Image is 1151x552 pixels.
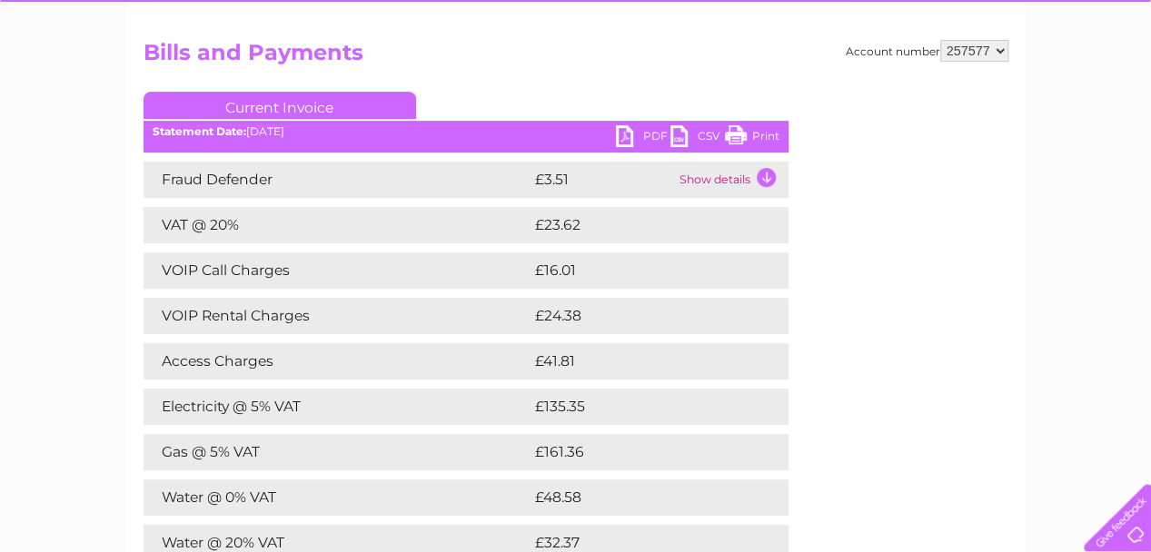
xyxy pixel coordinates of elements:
a: Water [831,77,866,91]
td: £41.81 [531,343,749,379]
td: £24.38 [531,298,752,334]
div: Account number [846,40,1008,62]
a: Energy [877,77,917,91]
td: Access Charges [144,343,531,379]
td: Fraud Defender [144,162,531,198]
td: Water @ 0% VAT [144,479,531,516]
td: Electricity @ 5% VAT [144,389,531,425]
div: Clear Business is a trading name of Verastar Limited (registered in [GEOGRAPHIC_DATA] No. 3667643... [147,10,1006,88]
a: CSV [670,125,725,152]
a: Blog [993,77,1019,91]
td: £48.58 [531,479,752,516]
td: VOIP Call Charges [144,252,531,289]
td: Gas @ 5% VAT [144,434,531,470]
img: logo.png [40,47,133,103]
td: £16.01 [531,252,749,289]
td: Show details [675,162,789,198]
a: Telecoms [928,77,982,91]
a: 0333 014 3131 [809,9,934,32]
h2: Bills and Payments [144,40,1008,74]
td: VAT @ 20% [144,207,531,243]
div: [DATE] [144,125,789,138]
td: £23.62 [531,207,751,243]
a: Log out [1091,77,1134,91]
a: Current Invoice [144,92,416,119]
td: VOIP Rental Charges [144,298,531,334]
a: PDF [616,125,670,152]
a: Print [725,125,779,152]
td: £161.36 [531,434,754,470]
a: Contact [1030,77,1075,91]
td: £135.35 [531,389,754,425]
b: Statement Date: [153,124,246,138]
td: £3.51 [531,162,675,198]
